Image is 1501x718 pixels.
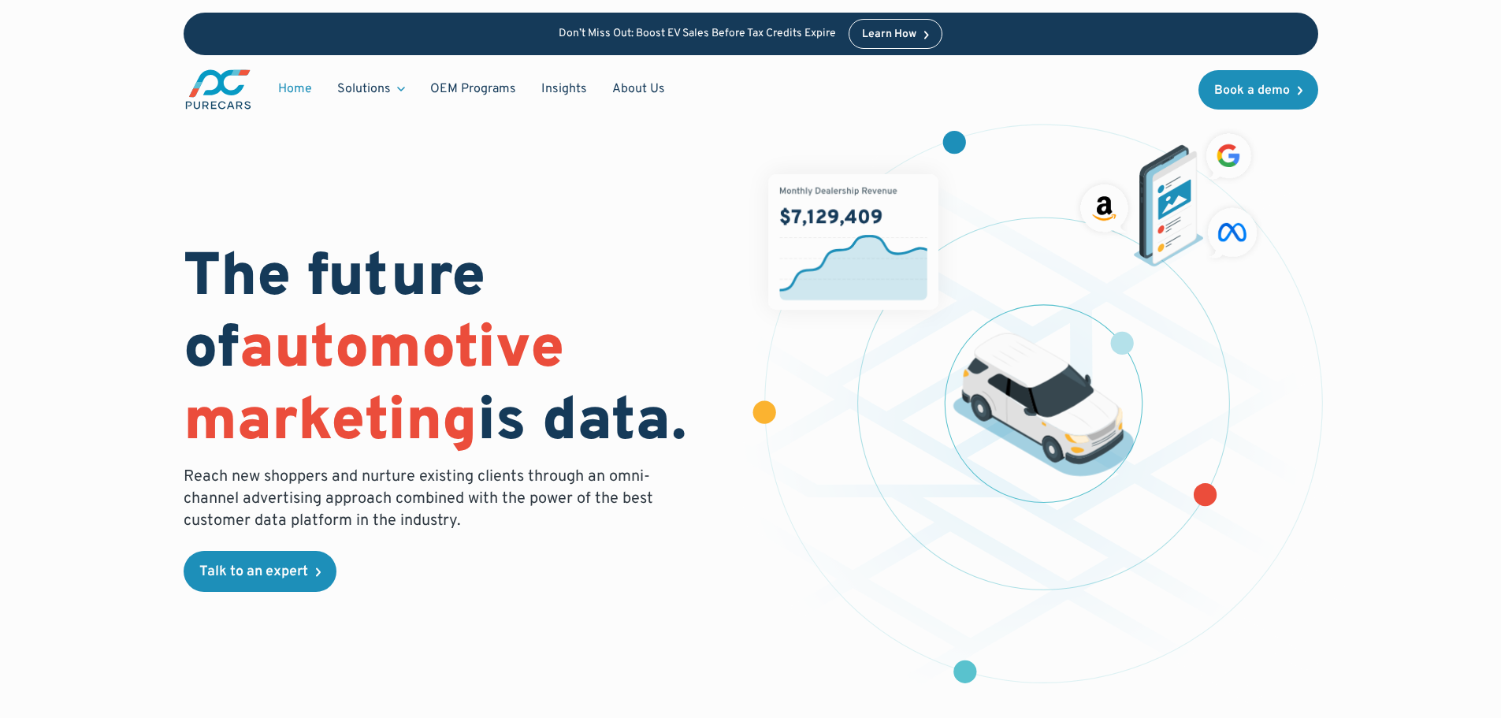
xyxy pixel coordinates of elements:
a: Insights [529,74,600,104]
p: Don’t Miss Out: Boost EV Sales Before Tax Credits Expire [559,28,836,41]
a: Talk to an expert [184,551,336,592]
div: Talk to an expert [199,565,308,579]
img: chart showing monthly dealership revenue of $7m [768,174,938,311]
span: automotive marketing [184,313,564,460]
a: Learn How [849,19,942,49]
div: Solutions [337,80,391,98]
div: Book a demo [1214,84,1290,97]
a: OEM Programs [418,74,529,104]
p: Reach new shoppers and nurture existing clients through an omni-channel advertising approach comb... [184,466,663,532]
h1: The future of is data. [184,244,732,459]
a: Book a demo [1198,70,1318,110]
a: About Us [600,74,678,104]
a: Home [266,74,325,104]
div: Solutions [325,74,418,104]
div: Learn How [862,29,916,40]
img: purecars logo [184,68,253,111]
a: main [184,68,253,111]
img: illustration of a vehicle [953,333,1134,477]
img: ads on social media and advertising partners [1074,127,1265,267]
